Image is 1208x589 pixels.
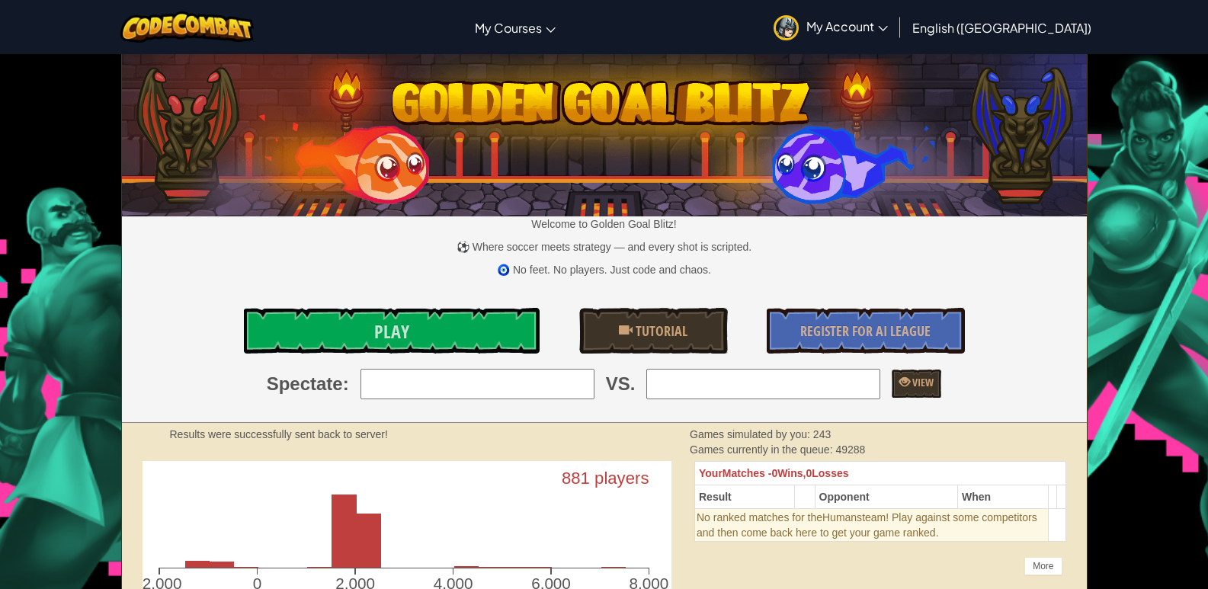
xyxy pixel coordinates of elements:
[475,20,542,36] span: My Courses
[633,322,687,341] span: Tutorial
[579,308,727,354] a: Tutorial
[912,20,1091,36] span: English ([GEOGRAPHIC_DATA])
[766,3,896,51] a: My Account
[1024,557,1062,575] div: More
[695,461,1066,485] th: 0 0
[267,371,343,397] span: Spectate
[813,428,831,440] span: 243
[120,11,254,43] img: CodeCombat logo
[958,485,1049,508] th: When
[815,485,958,508] th: Opponent
[170,428,388,440] strong: Results were successfully sent back to server!
[777,467,806,479] span: Wins,
[800,322,931,341] span: Register for AI League
[606,371,636,397] span: VS.
[122,216,1087,232] p: Welcome to Golden Goal Blitz!
[723,467,772,479] span: Matches -
[812,467,848,479] span: Losses
[122,262,1087,277] p: 🧿 No feet. No players. Just code and chaos.
[690,443,835,456] span: Games currently in the queue:
[697,511,822,523] span: No ranked matches for the
[699,467,723,479] span: Your
[467,7,563,48] a: My Courses
[695,508,1049,541] td: Humans
[122,239,1087,254] p: ⚽ Where soccer meets strategy — and every shot is scripted.
[910,375,934,389] span: View
[767,308,964,354] a: Register for AI League
[343,371,349,397] span: :
[562,469,649,488] text: 881 players
[835,443,865,456] span: 49288
[697,511,1037,539] span: team! Play against some competitors and then come back here to get your game ranked.
[690,428,813,440] span: Games simulated by you:
[806,18,888,34] span: My Account
[374,319,409,344] span: Play
[122,48,1087,216] img: Golden Goal
[905,7,1099,48] a: English ([GEOGRAPHIC_DATA])
[695,485,795,508] th: Result
[774,15,799,40] img: avatar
